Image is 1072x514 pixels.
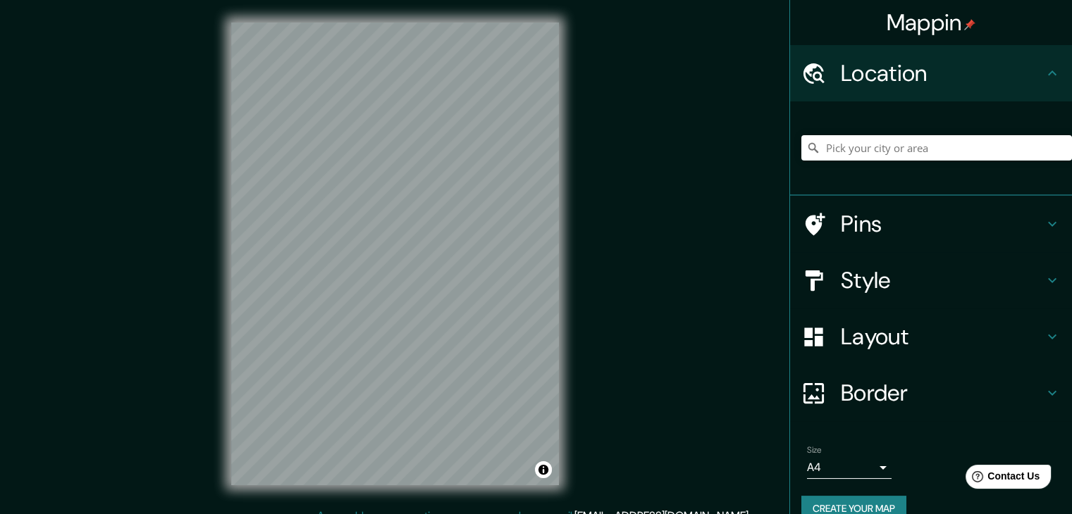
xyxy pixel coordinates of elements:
h4: Style [841,266,1044,294]
div: Layout [790,308,1072,365]
button: Toggle attribution [535,461,552,478]
div: Border [790,365,1072,421]
img: pin-icon.png [964,19,975,30]
div: Pins [790,196,1072,252]
iframe: Help widget launcher [947,459,1056,499]
h4: Pins [841,210,1044,238]
canvas: Map [231,23,559,485]
div: Style [790,252,1072,308]
h4: Location [841,59,1044,87]
label: Size [807,444,822,456]
div: A4 [807,456,892,479]
h4: Mappin [887,8,976,37]
input: Pick your city or area [801,135,1072,161]
h4: Layout [841,322,1044,351]
div: Location [790,45,1072,101]
h4: Border [841,379,1044,407]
